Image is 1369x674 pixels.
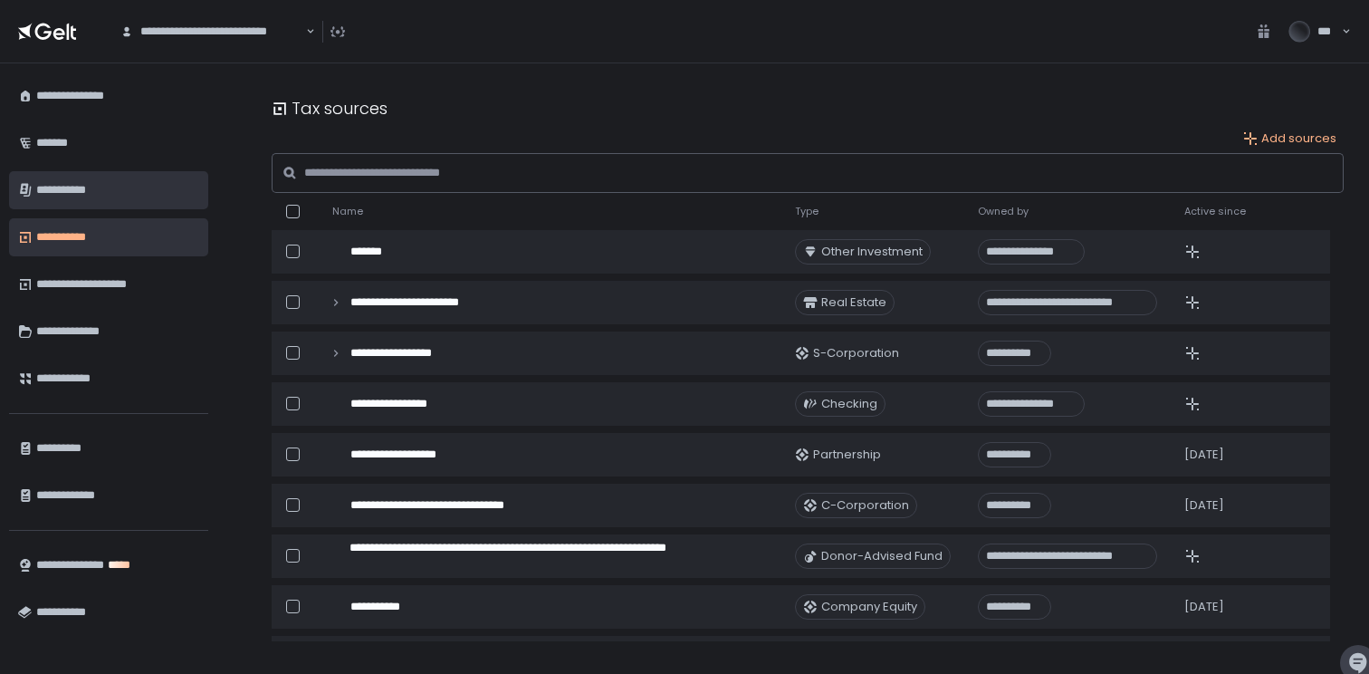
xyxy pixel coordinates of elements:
[813,345,899,361] span: S-Corporation
[1243,130,1336,147] button: Add sources
[978,205,1029,218] span: Owned by
[821,244,923,260] span: Other Investment
[821,548,943,564] span: Donor-Advised Fund
[1184,205,1246,218] span: Active since
[821,497,909,514] span: C-Corporation
[303,23,304,41] input: Search for option
[272,96,388,120] div: Tax sources
[332,205,363,218] span: Name
[821,396,877,412] span: Checking
[109,13,315,51] div: Search for option
[1184,497,1224,514] span: [DATE]
[813,447,881,463] span: Partnership
[1184,599,1224,615] span: [DATE]
[1184,447,1224,463] span: [DATE]
[821,599,917,615] span: Company Equity
[821,294,886,311] span: Real Estate
[795,205,819,218] span: Type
